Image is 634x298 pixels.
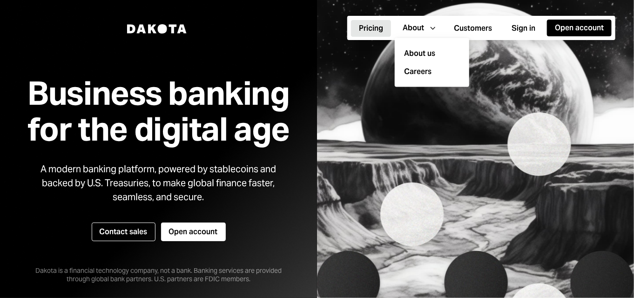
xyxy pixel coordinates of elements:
button: Open account [547,20,612,36]
div: About [403,23,424,33]
div: About us [400,45,464,63]
a: Sign in [504,19,543,37]
a: Customers [446,19,500,37]
button: About [395,20,442,36]
button: Customers [446,20,500,37]
a: Careers [404,67,467,78]
button: Sign in [504,20,543,37]
button: Pricing [351,20,391,37]
button: Contact sales [92,223,155,241]
div: Dakota is a financial technology company, not a bank. Banking services are provided through globa... [19,251,298,283]
button: Open account [161,223,226,241]
div: A modern banking platform, powered by stablecoins and backed by U.S. Treasuries, to make global f... [33,162,284,204]
a: Pricing [351,19,391,37]
h1: Business banking for the digital age [16,75,301,147]
a: About us [400,44,464,63]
